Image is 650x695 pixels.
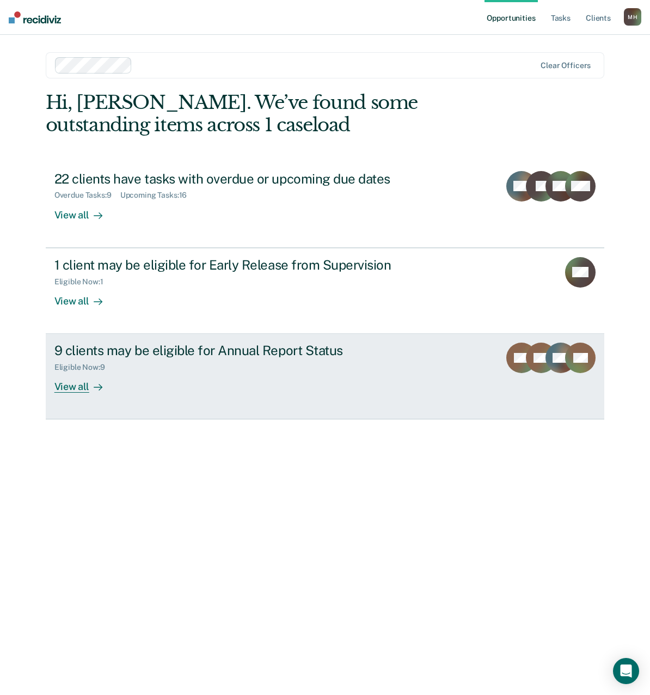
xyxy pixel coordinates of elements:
div: View all [54,372,115,393]
button: MH [624,8,641,26]
div: 9 clients may be eligible for Annual Report Status [54,343,437,358]
div: Eligible Now : 1 [54,277,112,286]
div: Eligible Now : 9 [54,363,114,372]
a: 22 clients have tasks with overdue or upcoming due datesOverdue Tasks:9Upcoming Tasks:16View all [46,162,605,248]
div: 22 clients have tasks with overdue or upcoming due dates [54,171,437,187]
img: Recidiviz [9,11,61,23]
a: 9 clients may be eligible for Annual Report StatusEligible Now:9View all [46,334,605,419]
div: View all [54,200,115,221]
div: View all [54,286,115,307]
div: Open Intercom Messenger [613,658,639,684]
div: M H [624,8,641,26]
div: Overdue Tasks : 9 [54,191,120,200]
div: Hi, [PERSON_NAME]. We’ve found some outstanding items across 1 caseload [46,92,493,136]
a: 1 client may be eligible for Early Release from SupervisionEligible Now:1View all [46,248,605,334]
div: Clear officers [541,61,591,70]
div: 1 client may be eligible for Early Release from Supervision [54,257,437,273]
div: Upcoming Tasks : 16 [120,191,196,200]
